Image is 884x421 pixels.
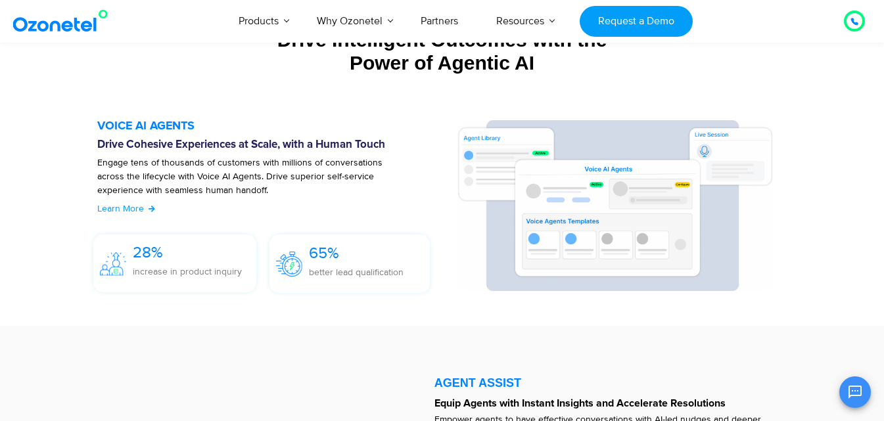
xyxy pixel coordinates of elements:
[97,202,156,215] a: Learn More
[133,265,242,278] p: increase in product inquiry
[97,203,144,214] span: Learn More
[38,28,847,74] div: Drive Intelligent Outcomes with the Power of Agentic AI
[97,156,411,211] p: Engage tens of thousands of customers with millions of conversations across the lifecycle with Vo...
[839,376,871,408] button: Open chat
[133,243,163,262] span: 28%
[97,120,444,132] h5: VOICE AI AGENTS
[276,252,302,276] img: 65%
[100,252,126,276] img: 28%
[580,6,692,37] a: Request a Demo
[309,244,339,263] span: 65%
[97,139,444,152] h6: Drive Cohesive Experiences at Scale, with a Human Touch
[434,398,726,409] strong: Equip Agents with Instant Insights and Accelerate Resolutions
[309,265,404,279] p: better lead qualification
[434,377,787,389] div: AGENT ASSIST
